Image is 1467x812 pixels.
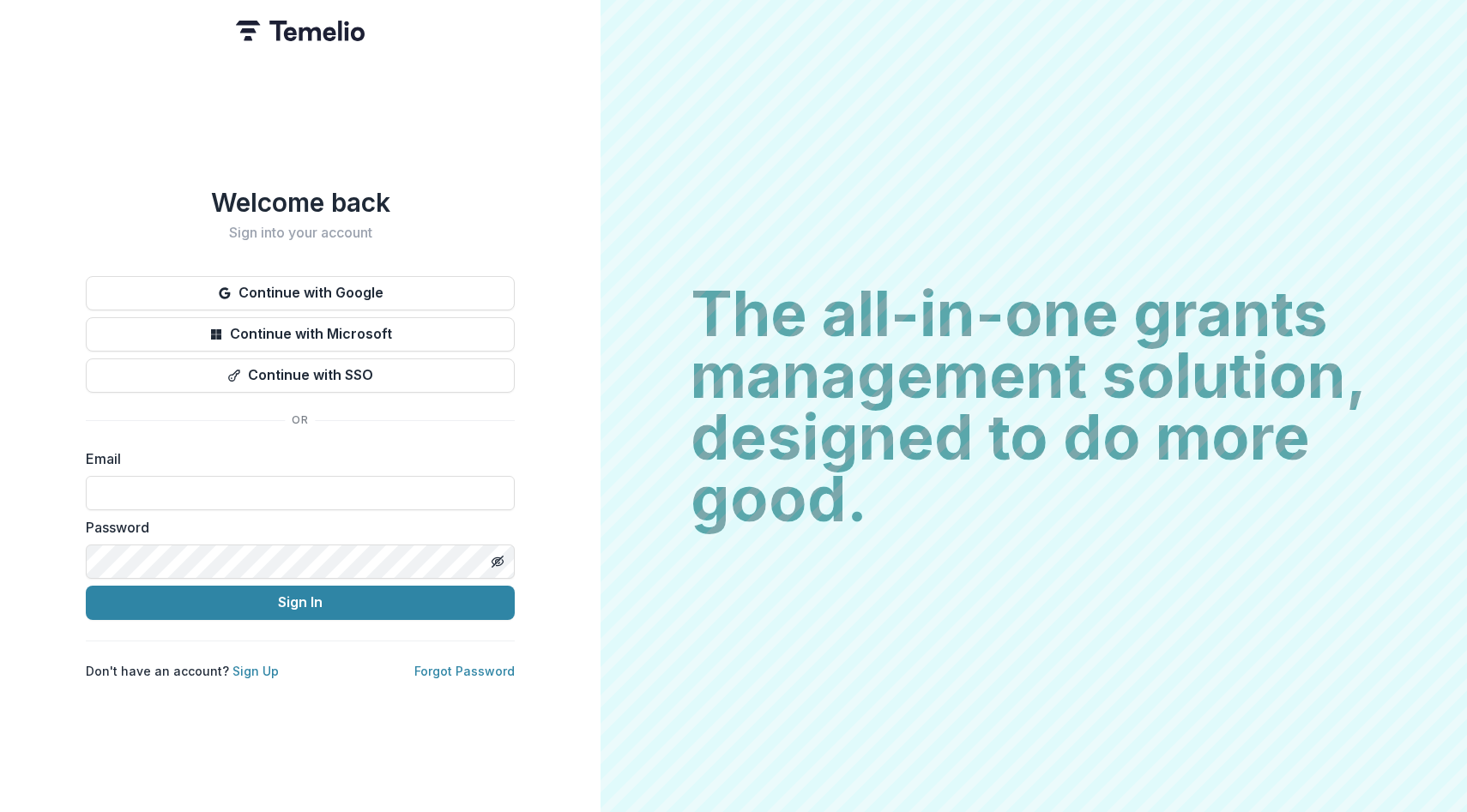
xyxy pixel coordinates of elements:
[86,358,515,393] button: Continue with SSO
[86,517,504,538] label: Password
[236,21,365,41] img: Temelio
[484,548,511,575] button: Toggle password visibility
[86,448,504,469] label: Email
[86,276,515,310] button: Continue with Google
[86,586,515,620] button: Sign In
[86,662,279,680] p: Don't have an account?
[232,664,279,678] a: Sign Up
[414,664,515,678] a: Forgot Password
[86,225,515,241] h2: Sign into your account
[86,187,515,218] h1: Welcome back
[86,317,515,352] button: Continue with Microsoft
